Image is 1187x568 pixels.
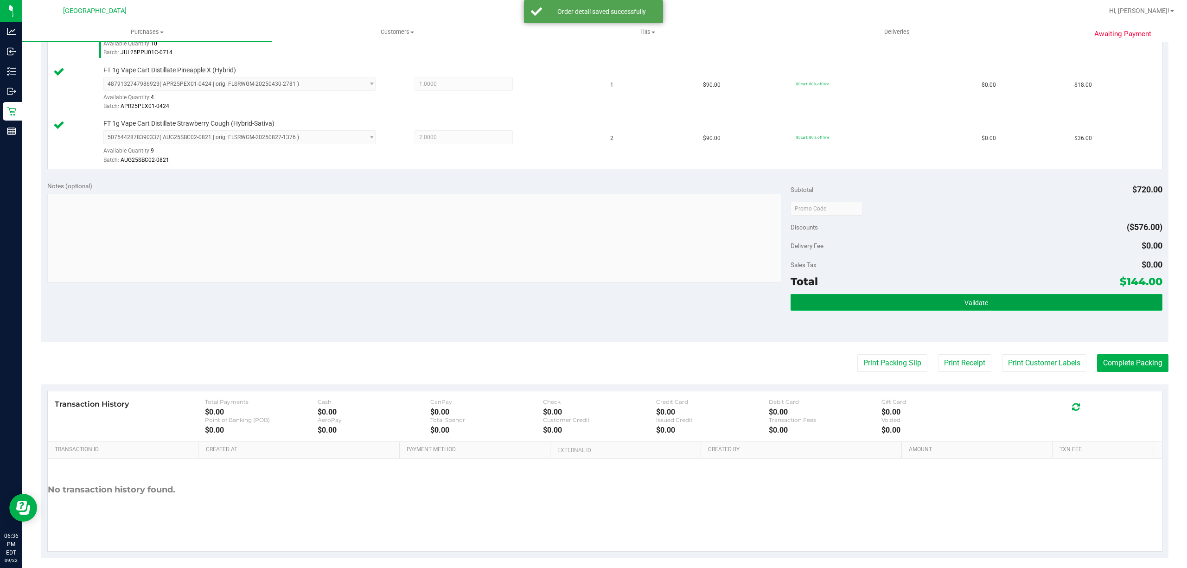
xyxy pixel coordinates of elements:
[791,202,862,216] input: Promo Code
[103,144,390,162] div: Available Quantity:
[791,186,813,193] span: Subtotal
[543,416,656,423] div: Customer Credit
[7,47,16,56] inline-svg: Inbound
[9,494,37,522] iframe: Resource center
[769,426,881,434] div: $0.00
[103,91,390,109] div: Available Quantity:
[121,49,172,56] span: JUL25PPU01C-0714
[48,459,175,521] div: No transaction history found.
[550,442,701,459] th: External ID
[7,27,16,36] inline-svg: Analytics
[1097,354,1168,372] button: Complete Packing
[121,157,169,163] span: AUG25SBC02-0821
[7,87,16,96] inline-svg: Outbound
[206,446,396,453] a: Created At
[708,446,898,453] a: Created By
[1132,185,1162,194] span: $720.00
[151,147,154,154] span: 9
[964,299,988,306] span: Validate
[938,354,991,372] button: Print Receipt
[430,398,543,405] div: CanPay
[543,426,656,434] div: $0.00
[103,103,119,109] span: Batch:
[791,242,823,249] span: Delivery Fee
[1120,275,1162,288] span: $144.00
[103,119,274,128] span: FT 1g Vape Cart Distillate Strawberry Cough (Hybrid-Sativa)
[547,7,656,16] div: Order detail saved successfully
[1127,222,1162,232] span: ($576.00)
[7,107,16,116] inline-svg: Retail
[1109,7,1169,14] span: Hi, [PERSON_NAME]!
[881,416,994,423] div: Voided
[1002,354,1086,372] button: Print Customer Labels
[703,81,721,89] span: $90.00
[430,416,543,423] div: Total Spendr
[881,426,994,434] div: $0.00
[610,134,613,143] span: 2
[791,294,1162,311] button: Validate
[4,532,18,557] p: 06:36 PM EDT
[769,398,881,405] div: Debit Card
[430,408,543,416] div: $0.00
[151,94,154,101] span: 4
[1074,81,1092,89] span: $18.00
[318,416,430,423] div: AeroPay
[982,134,996,143] span: $0.00
[318,426,430,434] div: $0.00
[318,408,430,416] div: $0.00
[881,408,994,416] div: $0.00
[205,416,318,423] div: Point of Banking (POB)
[703,134,721,143] span: $90.00
[769,408,881,416] div: $0.00
[610,81,613,89] span: 1
[430,426,543,434] div: $0.00
[205,398,318,405] div: Total Payments
[103,66,236,75] span: FT 1g Vape Cart Distillate Pineapple X (Hybrid)
[772,22,1022,42] a: Deliveries
[872,28,922,36] span: Deliveries
[22,22,272,42] a: Purchases
[909,446,1048,453] a: Amount
[656,408,769,416] div: $0.00
[769,416,881,423] div: Transaction Fees
[4,557,18,564] p: 09/22
[522,22,772,42] a: Tills
[103,157,119,163] span: Batch:
[796,135,829,140] span: 80cart: 80% off line
[205,426,318,434] div: $0.00
[55,446,195,453] a: Transaction ID
[407,446,546,453] a: Payment Method
[47,182,92,190] span: Notes (optional)
[656,426,769,434] div: $0.00
[543,408,656,416] div: $0.00
[543,398,656,405] div: Check
[796,82,829,86] span: 80cart: 80% off line
[205,408,318,416] div: $0.00
[121,103,169,109] span: APR25PEX01-0424
[791,275,818,288] span: Total
[103,37,390,55] div: Available Quantity:
[791,219,818,236] span: Discounts
[656,398,769,405] div: Credit Card
[1094,29,1151,39] span: Awaiting Payment
[273,28,522,36] span: Customers
[7,67,16,76] inline-svg: Inventory
[982,81,996,89] span: $0.00
[857,354,927,372] button: Print Packing Slip
[656,416,769,423] div: Issued Credit
[7,127,16,136] inline-svg: Reports
[881,398,994,405] div: Gift Card
[63,7,127,15] span: [GEOGRAPHIC_DATA]
[523,28,772,36] span: Tills
[1059,446,1149,453] a: Txn Fee
[272,22,522,42] a: Customers
[22,28,272,36] span: Purchases
[1142,241,1162,250] span: $0.00
[1074,134,1092,143] span: $36.00
[151,40,157,47] span: 10
[791,261,817,268] span: Sales Tax
[1142,260,1162,269] span: $0.00
[318,398,430,405] div: Cash
[103,49,119,56] span: Batch:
